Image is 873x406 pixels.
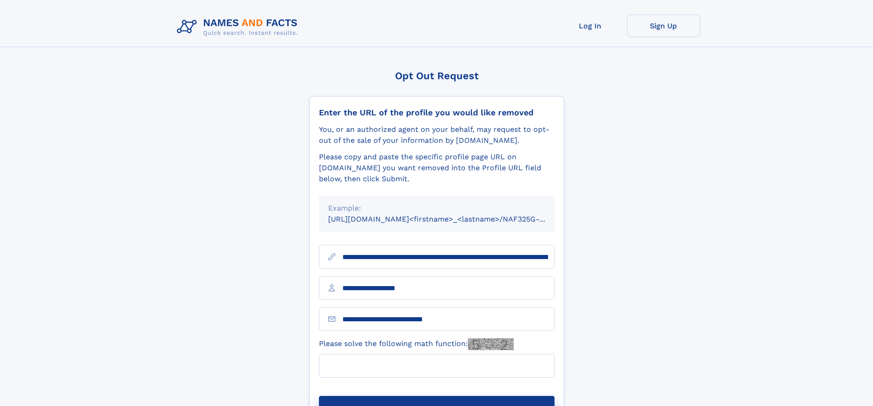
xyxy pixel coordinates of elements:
div: You, or an authorized agent on your behalf, may request to opt-out of the sale of your informatio... [319,124,555,146]
div: Opt Out Request [309,70,564,81]
img: Logo Names and Facts [173,15,305,39]
a: Sign Up [627,15,700,37]
div: Enter the URL of the profile you would like removed [319,108,555,118]
div: Please copy and paste the specific profile page URL on [DOMAIN_NAME] you want removed into the Pr... [319,152,555,184]
div: Example: [328,203,545,214]
small: [URL][DOMAIN_NAME]<firstname>_<lastname>/NAF325G-xxxxxxxx [328,215,572,223]
label: Please solve the following math function: [319,338,514,350]
a: Log In [554,15,627,37]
